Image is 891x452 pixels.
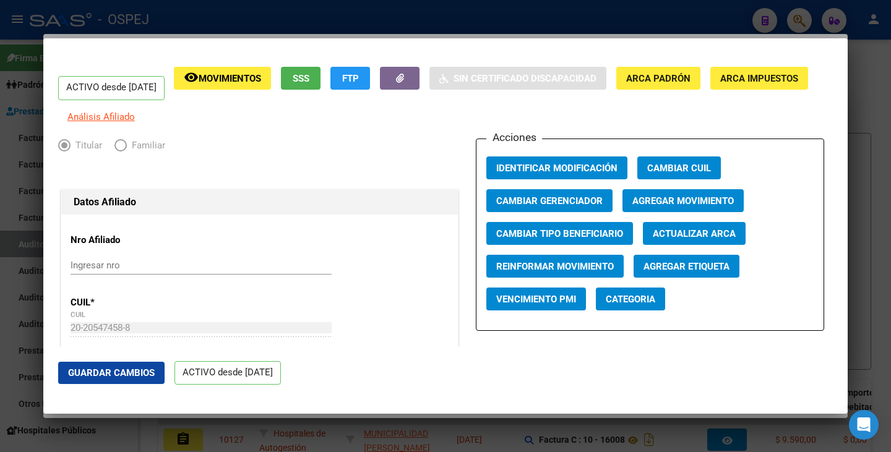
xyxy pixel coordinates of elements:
[653,228,736,239] span: Actualizar ARCA
[637,156,721,179] button: Cambiar CUIL
[486,288,586,310] button: Vencimiento PMI
[606,294,655,305] span: Categoria
[496,228,623,239] span: Cambiar Tipo Beneficiario
[596,288,665,310] button: Categoria
[486,255,624,278] button: Reinformar Movimiento
[67,111,135,122] span: Análisis Afiliado
[486,156,627,179] button: Identificar Modificación
[849,410,879,440] div: Open Intercom Messenger
[643,261,730,272] span: Agregar Etiqueta
[74,195,445,210] h1: Datos Afiliado
[720,73,798,84] span: ARCA Impuestos
[71,296,184,310] p: CUIL
[496,294,576,305] span: Vencimiento PMI
[342,73,359,84] span: FTP
[281,67,321,90] button: SSS
[486,222,633,245] button: Cambiar Tipo Beneficiario
[174,67,271,90] button: Movimientos
[634,255,739,278] button: Agregar Etiqueta
[429,67,606,90] button: Sin Certificado Discapacidad
[496,261,614,272] span: Reinformar Movimiento
[632,195,734,207] span: Agregar Movimiento
[643,222,746,245] button: Actualizar ARCA
[199,73,261,84] span: Movimientos
[58,362,165,384] button: Guardar Cambios
[486,189,613,212] button: Cambiar Gerenciador
[71,139,102,153] span: Titular
[616,67,700,90] button: ARCA Padrón
[71,233,184,247] p: Nro Afiliado
[486,129,542,145] h3: Acciones
[293,73,309,84] span: SSS
[127,139,165,153] span: Familiar
[496,163,618,174] span: Identificar Modificación
[68,367,155,378] span: Guardar Cambios
[58,142,178,153] mat-radio-group: Elija una opción
[626,73,691,84] span: ARCA Padrón
[710,67,808,90] button: ARCA Impuestos
[647,163,711,174] span: Cambiar CUIL
[184,70,199,85] mat-icon: remove_red_eye
[174,361,281,385] p: ACTIVO desde [DATE]
[330,67,370,90] button: FTP
[622,189,744,212] button: Agregar Movimiento
[496,195,603,207] span: Cambiar Gerenciador
[454,73,596,84] span: Sin Certificado Discapacidad
[58,76,165,100] p: ACTIVO desde [DATE]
